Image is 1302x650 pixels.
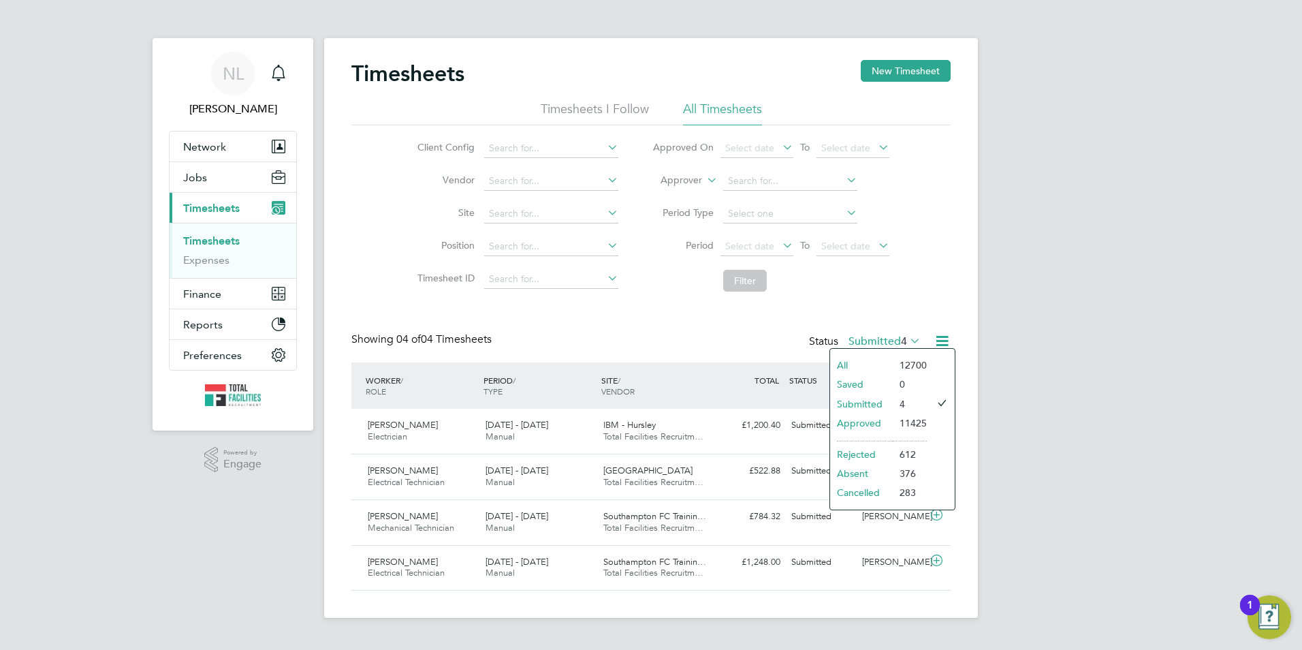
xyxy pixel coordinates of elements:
span: Manual [486,567,515,578]
button: Filter [723,270,767,292]
div: 1 [1247,605,1253,623]
span: / [400,375,403,386]
label: Vendor [413,174,475,186]
h2: Timesheets [351,60,464,87]
label: Position [413,239,475,251]
span: Reports [183,318,223,331]
span: Select date [821,142,870,154]
span: Manual [486,522,515,533]
div: Submitted [786,551,857,574]
span: [PERSON_NAME] [368,510,438,522]
span: Nicola Lawrence [169,101,297,117]
li: 4 [893,394,927,414]
span: / [513,375,515,386]
label: Site [413,206,475,219]
input: Search for... [484,204,618,223]
button: Preferences [170,340,296,370]
span: Southampton FC Trainin… [603,510,706,522]
span: 04 of [396,332,421,346]
span: Total Facilities Recruitm… [603,567,703,578]
label: Period Type [652,206,714,219]
span: Preferences [183,349,242,362]
span: Select date [725,142,774,154]
div: Status [809,332,923,352]
li: All Timesheets [683,101,762,125]
button: Jobs [170,162,296,192]
li: 283 [893,483,927,502]
span: Select date [821,240,870,252]
span: IBM - Hursley [603,419,656,431]
button: Network [170,131,296,161]
input: Search for... [484,237,618,256]
span: Engage [223,459,261,470]
span: Mechanical Technician [368,522,454,533]
div: Submitted [786,414,857,437]
button: Finance [170,279,296,309]
li: All [830,356,893,375]
span: NL [223,65,244,82]
span: [DATE] - [DATE] [486,465,548,476]
label: Timesheet ID [413,272,475,284]
label: Period [652,239,714,251]
li: 12700 [893,356,927,375]
div: Showing [351,332,494,347]
li: Approved [830,414,893,433]
span: VENDOR [601,386,635,397]
span: [PERSON_NAME] [368,556,438,568]
div: STATUS [786,368,857,392]
li: Cancelled [830,483,893,502]
button: Timesheets [170,193,296,223]
span: [PERSON_NAME] [368,419,438,431]
input: Search for... [484,172,618,191]
span: / [618,375,620,386]
div: [PERSON_NAME] [857,551,927,574]
li: Rejected [830,445,893,464]
li: Absent [830,464,893,483]
span: 04 Timesheets [396,332,492,346]
div: PERIOD [480,368,598,403]
li: Timesheets I Follow [541,101,649,125]
img: tfrecruitment-logo-retina.png [205,384,261,406]
div: £1,248.00 [715,551,786,574]
div: £522.88 [715,460,786,482]
span: TOTAL [755,375,779,386]
div: £1,200.40 [715,414,786,437]
span: 4 [901,335,907,348]
span: Electrical Technician [368,567,445,578]
input: Search for... [723,172,857,191]
span: Manual [486,431,515,442]
a: Timesheets [183,234,240,247]
input: Search for... [484,270,618,289]
div: SITE [598,368,716,403]
div: WORKER [362,368,480,403]
div: Submitted [786,460,857,482]
span: [PERSON_NAME] [368,465,438,476]
span: Electrician [368,431,407,442]
span: Total Facilities Recruitm… [603,431,703,442]
span: [DATE] - [DATE] [486,510,548,522]
input: Search for... [484,139,618,158]
a: Expenses [183,253,229,266]
span: Finance [183,288,221,300]
span: Total Facilities Recruitm… [603,522,703,533]
button: New Timesheet [861,60,951,82]
a: Powered byEngage [204,447,262,473]
li: 612 [893,445,927,464]
span: [DATE] - [DATE] [486,419,548,431]
span: Electrical Technician [368,476,445,488]
li: 11425 [893,414,927,433]
label: Client Config [413,141,475,153]
span: Timesheets [183,202,240,215]
span: Jobs [183,171,207,184]
span: ROLE [366,386,386,397]
span: Powered by [223,447,261,459]
label: Approver [641,174,702,187]
div: [PERSON_NAME] [857,506,927,528]
div: £784.32 [715,506,786,528]
a: NL[PERSON_NAME] [169,52,297,117]
span: [GEOGRAPHIC_DATA] [603,465,693,476]
span: To [796,236,814,254]
div: Submitted [786,506,857,528]
span: Total Facilities Recruitm… [603,476,703,488]
li: 0 [893,375,927,394]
